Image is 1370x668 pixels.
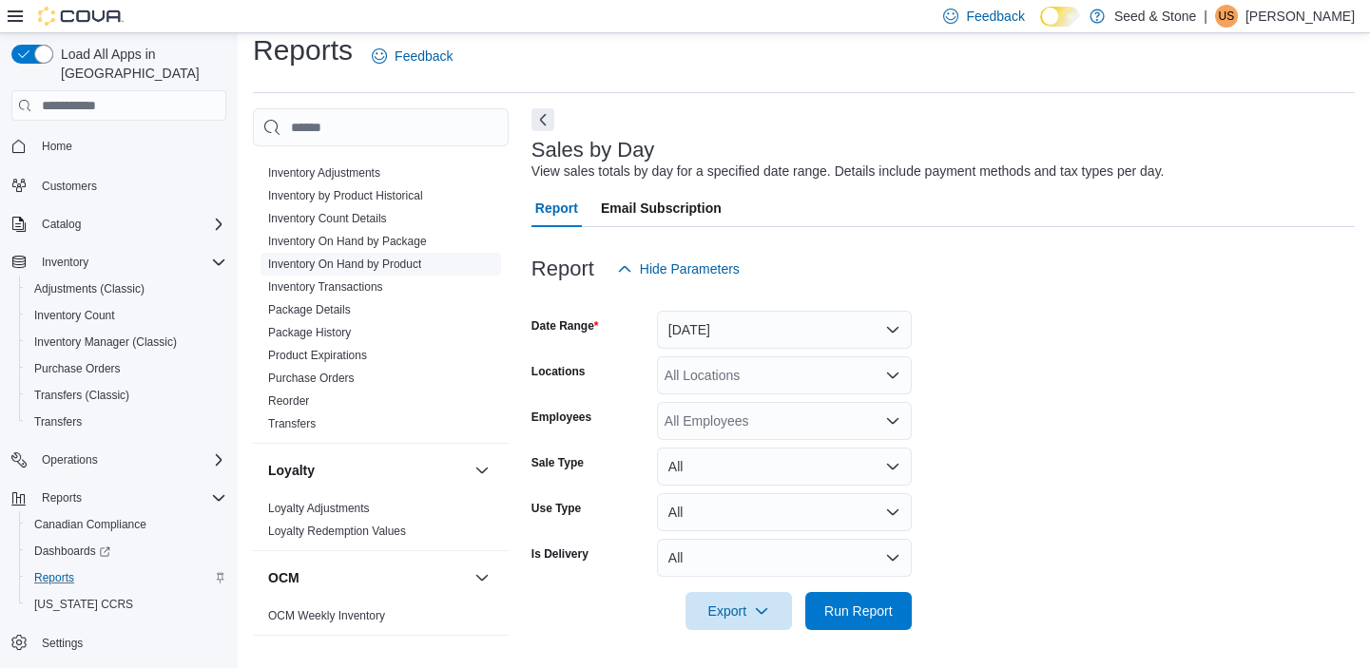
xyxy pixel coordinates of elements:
[253,162,509,443] div: Inventory
[1114,5,1196,28] p: Seed & Stone
[34,388,129,403] span: Transfers (Classic)
[4,249,234,276] button: Inventory
[268,393,309,409] span: Reorder
[268,212,387,225] a: Inventory Count Details
[19,302,234,329] button: Inventory Count
[34,597,133,612] span: [US_STATE] CCRS
[27,410,89,433] a: Transfers
[1040,7,1080,27] input: Dark Mode
[27,331,226,353] span: Inventory Manager (Classic)
[697,592,781,630] span: Export
[19,382,234,409] button: Transfers (Classic)
[885,413,900,429] button: Open list of options
[268,188,423,203] span: Inventory by Product Historical
[268,416,316,431] span: Transfers
[27,593,226,616] span: Washington CCRS
[34,175,105,198] a: Customers
[27,277,226,300] span: Adjustments (Classic)
[27,540,118,563] a: Dashboards
[34,449,106,471] button: Operations
[531,546,589,562] label: Is Delivery
[42,217,81,232] span: Catalog
[19,564,234,591] button: Reports
[885,368,900,383] button: Open list of options
[34,251,226,274] span: Inventory
[268,461,315,480] h3: Loyalty
[1245,5,1355,28] p: [PERSON_NAME]
[268,325,351,340] span: Package History
[657,448,912,486] button: All
[268,502,370,515] a: Loyalty Adjustments
[19,591,234,618] button: [US_STATE] CCRS
[34,213,88,236] button: Catalog
[253,604,509,635] div: OCM
[34,173,226,197] span: Customers
[1040,27,1041,28] span: Dark Mode
[34,361,121,376] span: Purchase Orders
[640,259,740,278] span: Hide Parameters
[268,348,367,363] span: Product Expirations
[268,235,427,248] a: Inventory On Hand by Package
[27,513,226,536] span: Canadian Compliance
[268,609,385,622] a: OCM Weekly Inventory
[268,326,351,339] a: Package History
[268,302,351,317] span: Package Details
[268,258,421,271] a: Inventory On Hand by Product
[27,357,128,380] a: Purchase Orders
[27,410,226,433] span: Transfers
[4,485,234,511] button: Reports
[42,255,88,270] span: Inventory
[268,372,355,385] a: Purchase Orders
[34,487,226,509] span: Reports
[657,493,912,531] button: All
[531,318,599,334] label: Date Range
[27,304,123,327] a: Inventory Count
[27,513,154,536] a: Canadian Compliance
[4,629,234,657] button: Settings
[42,452,98,468] span: Operations
[531,162,1165,181] div: View sales totals by day for a specified date range. Details include payment methods and tax type...
[268,166,380,180] a: Inventory Adjustments
[471,459,493,482] button: Loyalty
[395,47,453,66] span: Feedback
[531,364,586,379] label: Locations
[38,7,124,26] img: Cova
[4,447,234,473] button: Operations
[268,280,383,294] a: Inventory Transactions
[268,525,406,538] a: Loyalty Redemption Values
[531,108,554,131] button: Next
[34,135,80,158] a: Home
[268,189,423,202] a: Inventory by Product Historical
[268,234,427,249] span: Inventory On Hand by Package
[19,538,234,564] a: Dashboards
[42,139,72,154] span: Home
[27,566,82,589] a: Reports
[531,139,655,162] h3: Sales by Day
[27,384,137,407] a: Transfers (Classic)
[268,257,421,272] span: Inventory On Hand by Product
[4,171,234,199] button: Customers
[27,277,152,300] a: Adjustments (Classic)
[805,592,912,630] button: Run Report
[531,455,584,470] label: Sale Type
[268,279,383,295] span: Inventory Transactions
[1215,5,1238,28] div: Upminderjit Singh
[34,544,110,559] span: Dashboards
[42,490,82,506] span: Reports
[657,311,912,349] button: [DATE]
[53,45,226,83] span: Load All Apps in [GEOGRAPHIC_DATA]
[268,394,309,408] a: Reorder
[268,303,351,316] a: Package Details
[27,331,184,353] a: Inventory Manager (Classic)
[1204,5,1207,28] p: |
[268,568,467,587] button: OCM
[268,461,467,480] button: Loyalty
[34,632,90,655] a: Settings
[19,355,234,382] button: Purchase Orders
[1219,5,1235,28] span: US
[4,211,234,238] button: Catalog
[34,308,115,323] span: Inventory Count
[268,417,316,430] a: Transfers
[34,570,74,585] span: Reports
[27,540,226,563] span: Dashboards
